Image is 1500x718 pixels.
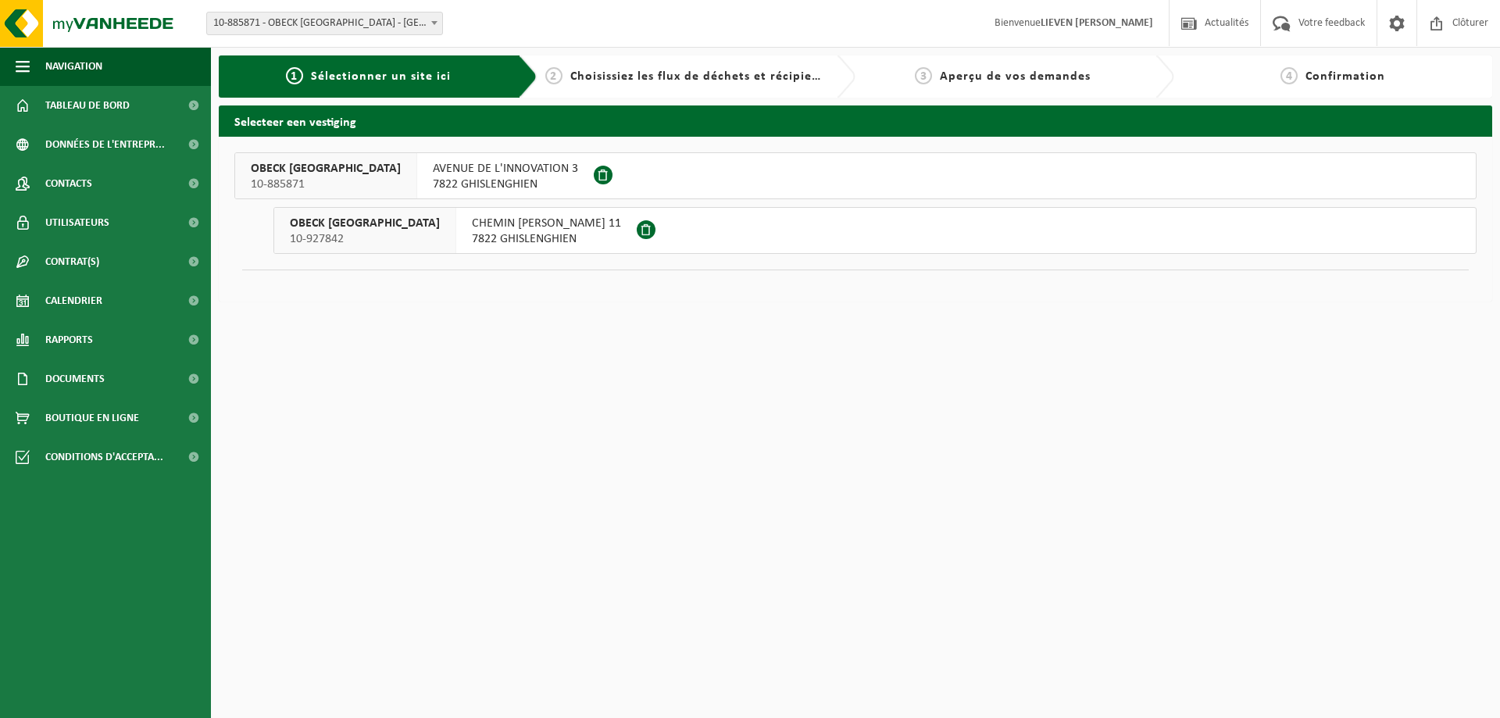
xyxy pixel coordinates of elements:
[45,86,130,125] span: Tableau de bord
[940,70,1091,83] span: Aperçu de vos demandes
[45,242,99,281] span: Contrat(s)
[311,70,451,83] span: Sélectionner un site ici
[915,67,932,84] span: 3
[45,359,105,398] span: Documents
[45,164,92,203] span: Contacts
[45,125,165,164] span: Données de l'entrepr...
[545,67,562,84] span: 2
[45,320,93,359] span: Rapports
[206,12,443,35] span: 10-885871 - OBECK BELGIUM - GHISLENGHIEN
[290,231,440,247] span: 10-927842
[234,152,1477,199] button: OBECK [GEOGRAPHIC_DATA] 10-885871 AVENUE DE L'INNOVATION 37822 GHISLENGHIEN
[251,177,401,192] span: 10-885871
[273,207,1477,254] button: OBECK [GEOGRAPHIC_DATA] 10-927842 CHEMIN [PERSON_NAME] 117822 GHISLENGHIEN
[433,177,578,192] span: 7822 GHISLENGHIEN
[207,13,442,34] span: 10-885871 - OBECK BELGIUM - GHISLENGHIEN
[45,203,109,242] span: Utilisateurs
[219,105,1492,136] h2: Selecteer een vestiging
[290,216,440,231] span: OBECK [GEOGRAPHIC_DATA]
[472,216,621,231] span: CHEMIN [PERSON_NAME] 11
[286,67,303,84] span: 1
[1305,70,1385,83] span: Confirmation
[1280,67,1298,84] span: 4
[433,161,578,177] span: AVENUE DE L'INNOVATION 3
[45,398,139,438] span: Boutique en ligne
[45,438,163,477] span: Conditions d'accepta...
[251,161,401,177] span: OBECK [GEOGRAPHIC_DATA]
[472,231,621,247] span: 7822 GHISLENGHIEN
[45,47,102,86] span: Navigation
[45,281,102,320] span: Calendrier
[570,70,830,83] span: Choisissiez les flux de déchets et récipients
[1041,17,1153,29] strong: LIEVEN [PERSON_NAME]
